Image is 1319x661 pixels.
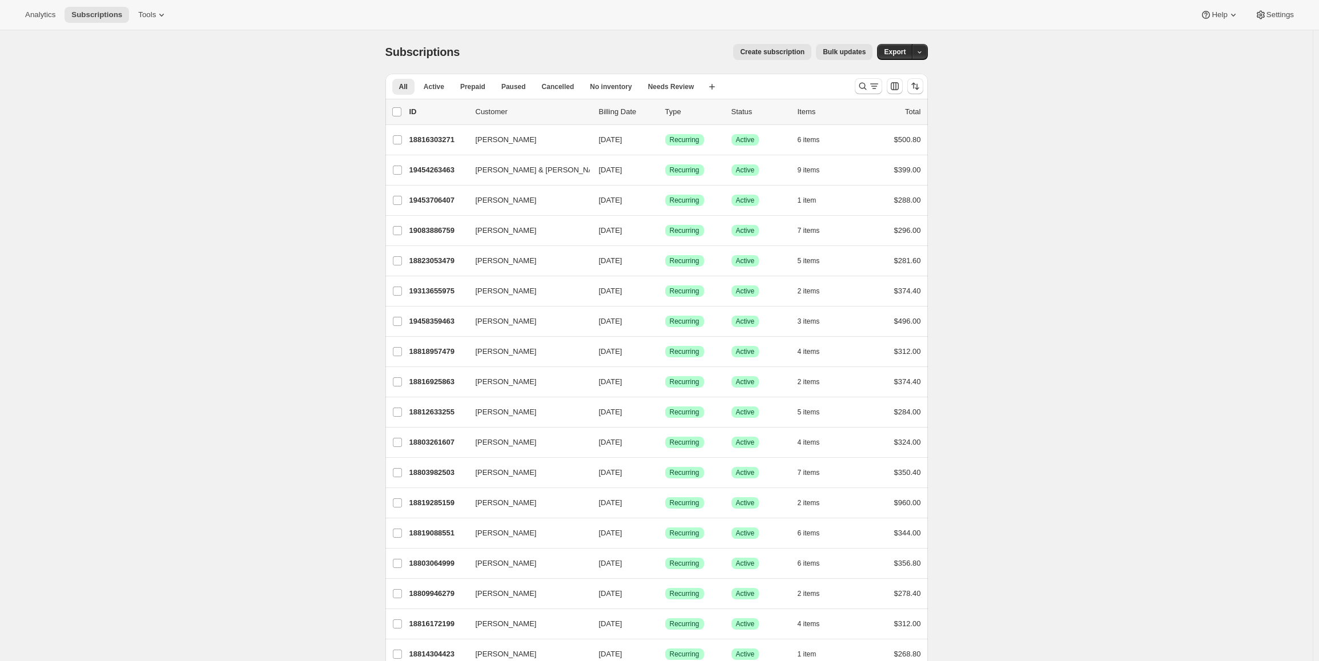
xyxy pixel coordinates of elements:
span: 3 items [798,317,820,326]
span: Recurring [670,650,699,659]
span: 6 items [798,135,820,144]
span: $350.40 [894,468,921,477]
span: Active [736,468,755,477]
span: [DATE] [599,650,622,658]
button: [PERSON_NAME] [469,373,583,391]
button: 2 items [798,495,833,511]
span: [PERSON_NAME] & [PERSON_NAME] [476,164,607,176]
span: Recurring [670,529,699,538]
span: 7 items [798,468,820,477]
span: $374.40 [894,287,921,295]
button: Create subscription [733,44,811,60]
span: [PERSON_NAME] [476,588,537,599]
span: [DATE] [599,226,622,235]
span: 6 items [798,559,820,568]
span: [PERSON_NAME] [476,376,537,388]
span: Active [736,347,755,356]
p: 18803982503 [409,467,467,478]
span: Recurring [670,408,699,417]
p: 18818957479 [409,346,467,357]
div: 19458359463[PERSON_NAME][DATE]SuccessRecurringSuccessActive3 items$496.00 [409,313,921,329]
button: 7 items [798,465,833,481]
span: [DATE] [599,408,622,416]
span: Recurring [670,317,699,326]
button: [PERSON_NAME] [469,433,583,452]
p: ID [409,106,467,118]
span: 4 items [798,347,820,356]
span: 5 items [798,256,820,265]
span: [PERSON_NAME] [476,225,537,236]
span: [DATE] [599,287,622,295]
button: Subscriptions [65,7,129,23]
span: Recurring [670,347,699,356]
span: 6 items [798,529,820,538]
span: [PERSON_NAME] [476,316,537,327]
span: Recurring [670,559,699,568]
span: Cancelled [542,82,574,91]
span: All [399,82,408,91]
span: Active [736,650,755,659]
button: 6 items [798,555,833,571]
button: 2 items [798,374,833,390]
span: [PERSON_NAME] [476,648,537,660]
span: Active [736,498,755,507]
span: Recurring [670,166,699,175]
span: [PERSON_NAME] [476,497,537,509]
span: Active [736,559,755,568]
p: 19313655975 [409,285,467,297]
span: [DATE] [599,196,622,204]
button: 6 items [798,525,833,541]
button: [PERSON_NAME] [469,191,583,209]
button: [PERSON_NAME] [469,615,583,633]
span: Recurring [670,619,699,628]
span: $312.00 [894,619,921,628]
button: [PERSON_NAME] [469,554,583,573]
button: [PERSON_NAME] [469,252,583,270]
button: Create new view [703,79,721,95]
p: 19458359463 [409,316,467,327]
div: Type [665,106,722,118]
button: [PERSON_NAME] [469,494,583,512]
span: $278.40 [894,589,921,598]
button: [PERSON_NAME] [469,463,583,482]
span: Recurring [670,468,699,477]
span: Recurring [670,498,699,507]
button: Tools [131,7,174,23]
button: [PERSON_NAME] [469,524,583,542]
span: Recurring [670,589,699,598]
button: 5 items [798,404,833,420]
div: 18816303271[PERSON_NAME][DATE]SuccessRecurringSuccessActive6 items$500.80 [409,132,921,148]
button: 4 items [798,434,833,450]
button: Customize table column order and visibility [887,78,903,94]
button: [PERSON_NAME] [469,282,583,300]
button: [PERSON_NAME] [469,221,583,240]
p: 19453706407 [409,195,467,206]
span: $496.00 [894,317,921,325]
span: Active [736,619,755,628]
button: [PERSON_NAME] [469,403,583,421]
div: 18819285159[PERSON_NAME][DATE]SuccessRecurringSuccessActive2 items$960.00 [409,495,921,511]
button: [PERSON_NAME] [469,342,583,361]
p: 18816172199 [409,618,467,630]
div: 18816925863[PERSON_NAME][DATE]SuccessRecurringSuccessActive2 items$374.40 [409,374,921,390]
span: No inventory [590,82,632,91]
span: Active [736,529,755,538]
span: [DATE] [599,347,622,356]
span: Active [736,589,755,598]
span: $312.00 [894,347,921,356]
span: Recurring [670,196,699,205]
span: Prepaid [460,82,485,91]
span: [PERSON_NAME] [476,467,537,478]
span: [DATE] [599,559,622,567]
div: 18818957479[PERSON_NAME][DATE]SuccessRecurringSuccessActive4 items$312.00 [409,344,921,360]
span: Recurring [670,135,699,144]
span: Recurring [670,377,699,386]
span: $284.00 [894,408,921,416]
p: Customer [476,106,590,118]
p: 18819088551 [409,527,467,539]
span: 9 items [798,166,820,175]
div: 18812633255[PERSON_NAME][DATE]SuccessRecurringSuccessActive5 items$284.00 [409,404,921,420]
span: Settings [1266,10,1294,19]
span: Active [736,317,755,326]
span: [PERSON_NAME] [476,437,537,448]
